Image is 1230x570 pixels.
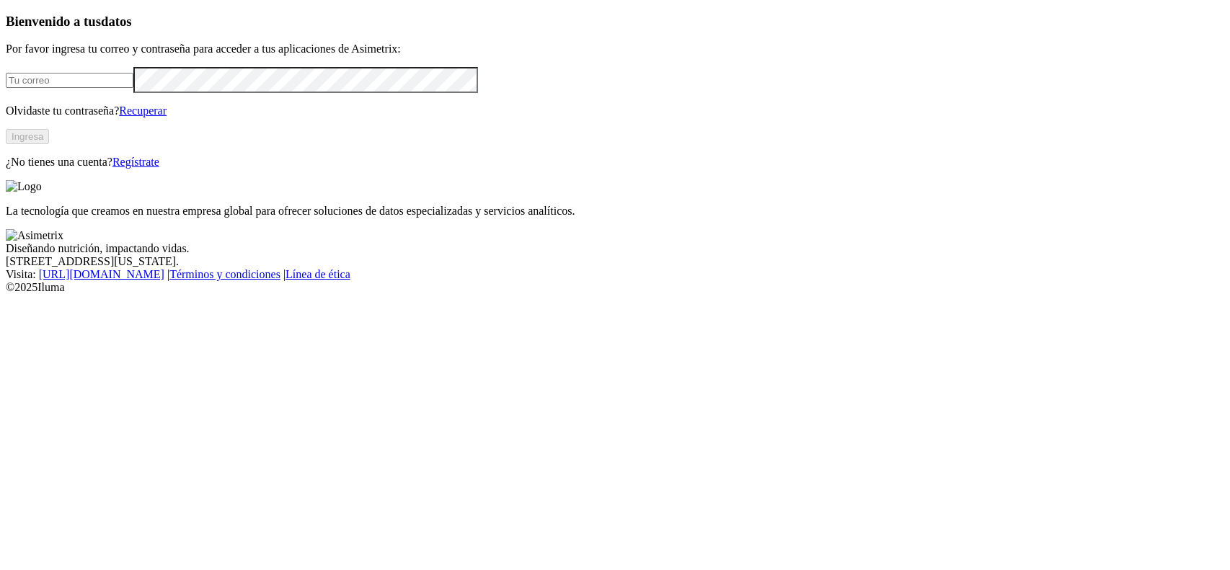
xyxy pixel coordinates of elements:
span: datos [101,14,132,29]
div: [STREET_ADDRESS][US_STATE]. [6,255,1224,268]
a: [URL][DOMAIN_NAME] [39,268,164,280]
p: Por favor ingresa tu correo y contraseña para acceder a tus aplicaciones de Asimetrix: [6,43,1224,55]
div: © 2025 Iluma [6,281,1224,294]
p: ¿No tienes una cuenta? [6,156,1224,169]
a: Regístrate [112,156,159,168]
div: Diseñando nutrición, impactando vidas. [6,242,1224,255]
div: Visita : | | [6,268,1224,281]
p: Olvidaste tu contraseña? [6,104,1224,117]
a: Recuperar [119,104,167,117]
p: La tecnología que creamos en nuestra empresa global para ofrecer soluciones de datos especializad... [6,205,1224,218]
button: Ingresa [6,129,49,144]
img: Asimetrix [6,229,63,242]
a: Línea de ética [286,268,350,280]
h3: Bienvenido a tus [6,14,1224,30]
input: Tu correo [6,73,133,88]
img: Logo [6,180,42,193]
a: Términos y condiciones [169,268,280,280]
